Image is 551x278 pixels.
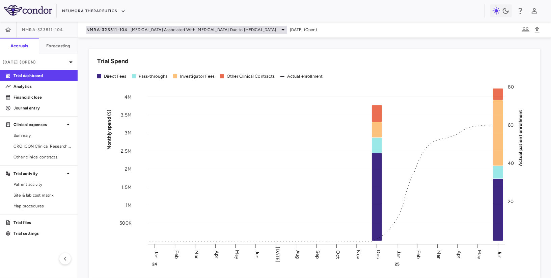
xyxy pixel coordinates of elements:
div: Direct Fees [104,73,127,79]
tspan: 500K [119,220,132,226]
img: logo-full-SnFGN8VE.png [4,5,52,16]
span: Other clinical contracts [13,154,72,160]
text: Jun [497,251,502,258]
text: Jan [396,251,402,258]
div: Pass-throughs [139,73,168,79]
tspan: 40 [508,160,514,166]
span: CRO ICON Clinical Research Limited [13,143,72,149]
tspan: 4M [125,94,132,100]
span: [DATE] (Open) [290,27,317,33]
p: Trial activity [13,171,64,177]
tspan: 80 [508,84,514,90]
span: Map procedures [13,203,72,209]
button: Neumora Therapeutics [62,6,126,17]
p: [DATE] (Open) [3,59,67,65]
span: Patient activity [13,181,72,187]
text: Mar [436,250,442,258]
p: Trial dashboard [13,73,72,79]
span: [MEDICAL_DATA] Associated With [MEDICAL_DATA] Due to [MEDICAL_DATA] [131,27,276,33]
tspan: 3.5M [121,112,132,118]
div: Actual enrollment [287,73,323,79]
text: 25 [395,262,400,267]
text: Mar [194,250,200,258]
tspan: 60 [508,122,514,128]
tspan: 1M [126,202,132,208]
text: Oct [335,250,341,258]
tspan: 2M [125,166,132,172]
text: Dec [376,250,381,259]
p: Clinical expenses [13,122,64,128]
h6: Accruals [10,43,28,49]
text: 24 [152,262,157,267]
tspan: 1.5M [121,184,132,190]
text: Jan [154,251,159,258]
p: Trial settings [13,230,72,236]
text: Aug [295,250,301,259]
tspan: Monthly spend ($) [106,109,112,150]
p: Journal entry [13,105,72,111]
h6: Forecasting [46,43,71,49]
tspan: Actual patient enrollment [518,109,523,166]
text: Feb [174,250,180,258]
tspan: 2.5M [121,148,132,154]
text: Apr [457,251,462,258]
span: NMRA-323511-104 [86,27,128,32]
text: May [234,250,240,259]
text: Feb [416,250,422,258]
text: Sep [315,250,321,259]
text: [DATE] [275,247,280,262]
p: Financial close [13,94,72,100]
text: Apr [214,251,220,258]
h6: Trial Spend [97,57,129,66]
span: Summary [13,132,72,138]
text: Jun [254,251,260,258]
span: NMRA-323511-104 [22,27,63,32]
span: Site & lab cost matrix [13,192,72,198]
tspan: 3M [125,130,132,136]
tspan: 20 [508,199,514,204]
text: May [477,250,483,259]
p: Analytics [13,83,72,90]
div: Other Clinical Contracts [227,73,275,79]
text: Nov [355,250,361,259]
div: Investigator Fees [180,73,215,79]
p: Trial files [13,220,72,226]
